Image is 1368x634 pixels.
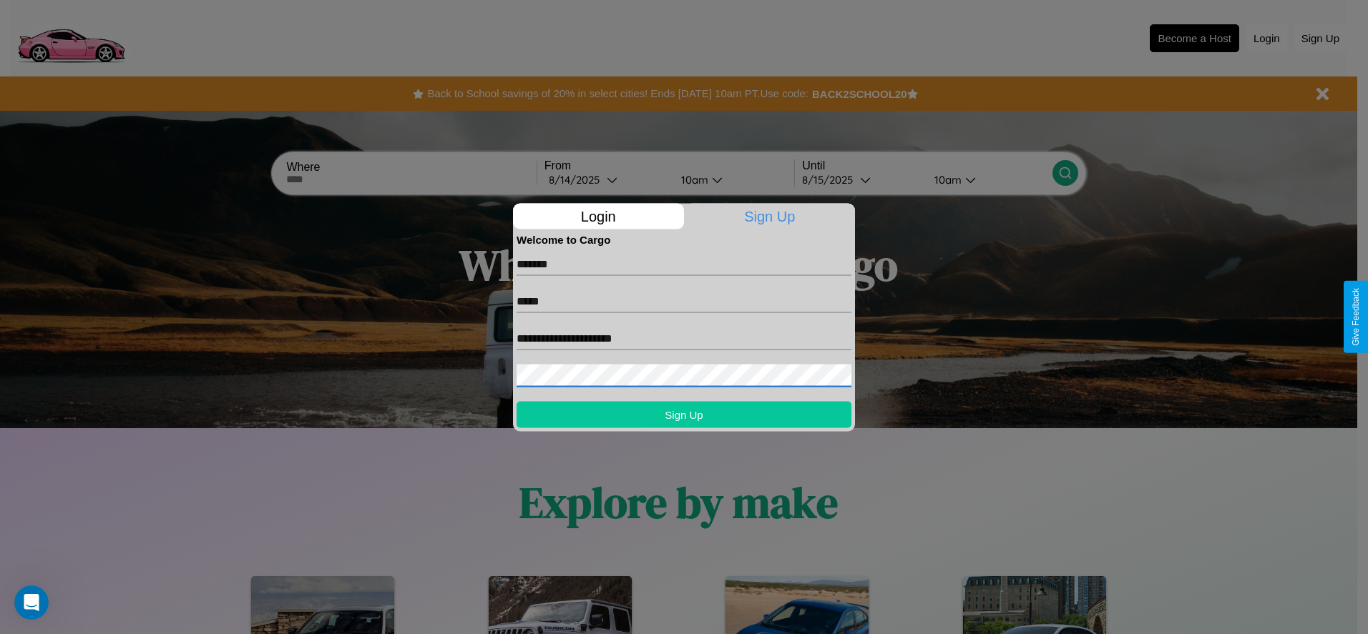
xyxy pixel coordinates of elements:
[685,203,856,229] p: Sign Up
[513,203,684,229] p: Login
[517,401,851,427] button: Sign Up
[1351,288,1361,346] div: Give Feedback
[517,233,851,245] h4: Welcome to Cargo
[14,585,49,620] iframe: Intercom live chat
